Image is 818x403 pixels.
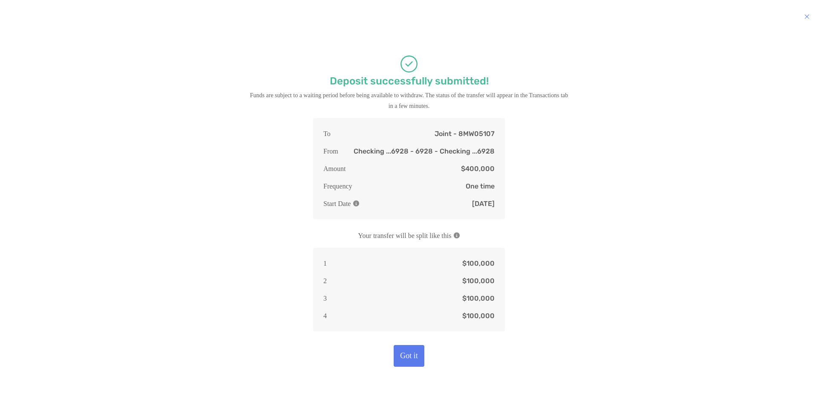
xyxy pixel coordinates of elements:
[323,293,327,304] p: 3
[472,198,495,209] p: [DATE]
[323,258,327,269] p: 1
[394,345,425,367] button: Got it
[323,128,331,139] p: To
[466,181,495,191] p: One time
[454,232,460,238] img: Information Icon
[249,90,569,111] p: Funds are subject to a waiting period before being available to withdraw. The status of the trans...
[323,310,327,321] p: 4
[330,76,489,87] p: Deposit successfully submitted!
[462,275,495,286] p: $100,000
[323,275,327,286] p: 2
[323,198,359,209] p: Start Date
[435,128,495,139] p: Joint - 8MW05107
[358,230,460,241] p: Your transfer will be split like this
[462,293,495,304] p: $100,000
[323,146,338,157] p: From
[323,163,346,174] p: Amount
[353,200,359,206] img: Information Icon
[462,310,495,321] p: $100,000
[462,258,495,269] p: $100,000
[323,181,352,191] p: Frequency
[354,146,495,157] p: Checking ...6928 - 6928 - Checking ...6928
[461,163,495,174] p: $400,000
